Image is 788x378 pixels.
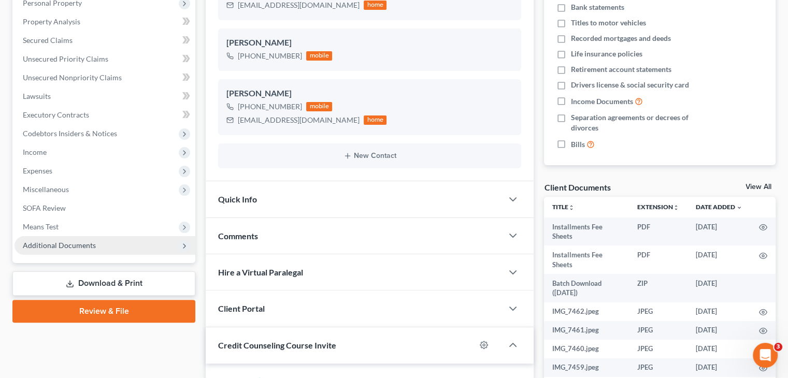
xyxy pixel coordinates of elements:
a: Date Added expand_more [696,203,742,211]
td: JPEG [629,340,687,358]
a: Lawsuits [15,87,195,106]
a: Download & Print [12,271,195,296]
span: Bank statements [571,2,624,12]
span: 3 [774,343,782,351]
td: IMG_7459.jpeg [544,358,629,377]
span: Income [23,148,47,156]
td: JPEG [629,358,687,377]
span: SOFA Review [23,203,66,212]
a: Unsecured Priority Claims [15,50,195,68]
a: Unsecured Nonpriority Claims [15,68,195,87]
i: unfold_more [568,205,575,211]
span: Hire a Virtual Paralegal [218,267,303,277]
a: Executory Contracts [15,106,195,124]
span: Lawsuits [23,92,51,100]
a: Property Analysis [15,12,195,31]
span: Unsecured Priority Claims [23,54,108,63]
span: Property Analysis [23,17,80,26]
a: Titleunfold_more [552,203,575,211]
td: IMG_7461.jpeg [544,321,629,340]
div: home [364,115,386,125]
a: View All [746,183,771,191]
span: Income Documents [571,96,633,107]
iframe: Intercom live chat [753,343,778,368]
div: mobile [306,102,332,111]
td: IMG_7460.jpeg [544,340,629,358]
span: Comments [218,231,258,241]
div: [PHONE_NUMBER] [238,101,302,112]
span: Life insurance policies [571,49,642,59]
td: PDF [629,217,687,246]
td: Installments Fee Sheets [544,217,629,246]
a: SOFA Review [15,199,195,217]
div: [PERSON_NAME] [226,88,513,100]
td: [DATE] [687,274,751,302]
i: expand_more [736,205,742,211]
td: [DATE] [687,245,751,274]
span: Miscellaneous [23,185,69,194]
span: Quick Info [218,194,257,204]
span: Client Portal [218,303,265,313]
td: PDF [629,245,687,274]
td: [DATE] [687,302,751,321]
span: Credit Counseling Course Invite [218,340,336,350]
td: ZIP [629,274,687,302]
span: Unsecured Nonpriority Claims [23,73,122,82]
td: Installments Fee Sheets [544,245,629,274]
span: Executory Contracts [23,110,89,119]
td: IMG_7462.jpeg [544,302,629,321]
span: Secured Claims [23,36,73,45]
td: [DATE] [687,358,751,377]
td: [DATE] [687,321,751,340]
a: Extensionunfold_more [637,203,679,211]
div: mobile [306,51,332,61]
span: Bills [571,139,585,150]
a: Review & File [12,300,195,323]
div: [PERSON_NAME] [226,37,513,49]
span: Means Test [23,222,59,231]
i: unfold_more [673,205,679,211]
span: Retirement account statements [571,64,671,75]
span: Separation agreements or decrees of divorces [571,112,709,133]
div: home [364,1,386,10]
td: JPEG [629,302,687,321]
span: Codebtors Insiders & Notices [23,129,117,138]
div: [EMAIL_ADDRESS][DOMAIN_NAME] [238,115,360,125]
div: Client Documents [544,182,610,193]
td: [DATE] [687,340,751,358]
button: New Contact [226,152,513,160]
span: Drivers license & social security card [571,80,689,90]
td: JPEG [629,321,687,340]
td: [DATE] [687,217,751,246]
span: Expenses [23,166,52,175]
span: Titles to motor vehicles [571,18,646,28]
span: Recorded mortgages and deeds [571,33,671,43]
td: Batch Download ([DATE]) [544,274,629,302]
div: [PHONE_NUMBER] [238,51,302,61]
a: Secured Claims [15,31,195,50]
span: Additional Documents [23,241,96,250]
